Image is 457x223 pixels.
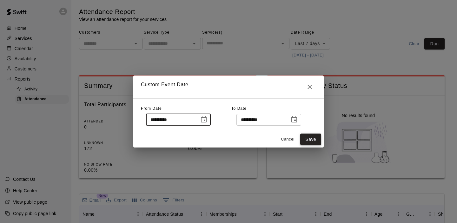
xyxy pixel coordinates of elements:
[197,113,210,126] button: Choose date, selected date is Oct 9, 2025
[300,134,321,145] button: Save
[231,106,247,111] span: To Date
[141,106,162,111] span: From Date
[288,113,301,126] button: Choose date, selected date is Oct 9, 2025
[277,134,298,144] button: Cancel
[133,75,324,98] h2: Custom Event Date
[303,81,316,93] button: Close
